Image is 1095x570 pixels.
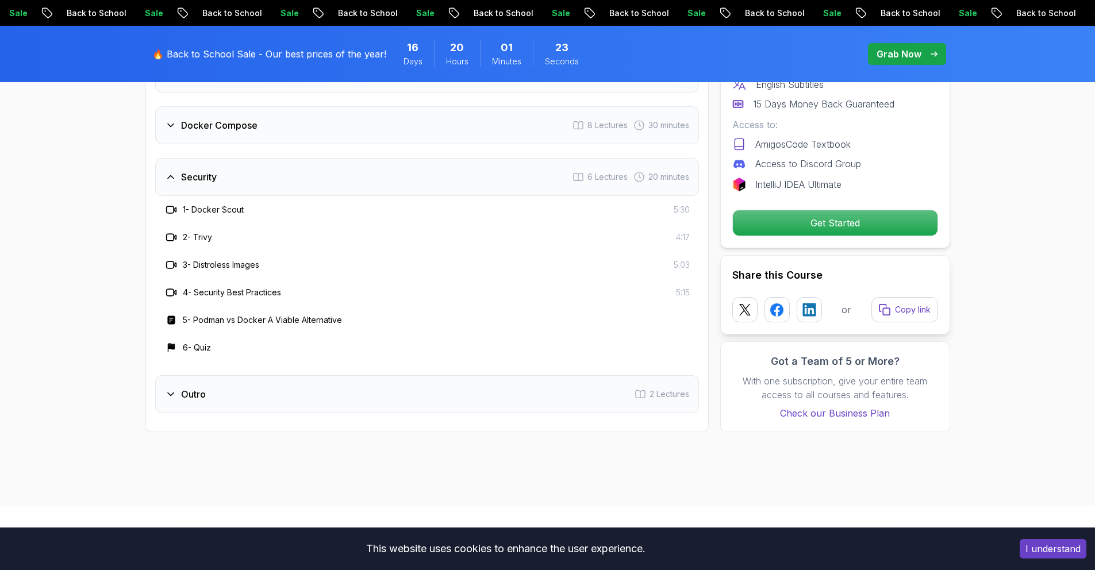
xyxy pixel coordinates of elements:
p: Get Started [733,210,938,236]
span: 6 Lectures [587,171,628,183]
span: Hours [446,56,468,67]
button: Outro2 Lectures [155,375,699,413]
h3: Security [181,170,217,184]
button: Security6 Lectures 20 minutes [155,158,699,196]
p: Sale [363,7,400,19]
p: Grab Now [877,47,921,61]
span: 4:17 [676,232,690,243]
div: This website uses cookies to enhance the user experience. [9,536,1002,561]
span: 23 Seconds [555,40,568,56]
span: 30 minutes [648,120,689,131]
h3: 2 - Trivy [183,232,212,243]
p: 15 Days Money Back Guaranteed [753,97,894,111]
button: Copy link [871,297,938,322]
span: 20 Hours [450,40,464,56]
img: jetbrains logo [732,178,746,191]
p: Back to School [149,7,228,19]
p: AmigosCode Textbook [755,137,851,151]
p: 🔥 Back to School Sale - Our best prices of the year! [152,47,386,61]
p: Back to School [556,7,635,19]
button: Get Started [732,210,938,236]
p: Access to: [732,118,938,132]
h3: Got a Team of 5 or More? [732,353,938,369]
p: Sale [92,7,129,19]
button: Accept cookies [1020,539,1086,559]
p: Access to Discord Group [755,157,861,171]
p: With one subscription, give your entire team access to all courses and features. [732,374,938,402]
button: Docker Compose8 Lectures 30 minutes [155,106,699,144]
p: English Subtitles [756,78,824,91]
span: 8 Lectures [587,120,628,131]
span: 5:03 [674,259,690,271]
h2: Share this Course [732,267,938,283]
h3: Outro [181,387,206,401]
span: 20 minutes [648,171,689,183]
p: Sale [770,7,807,19]
p: Back to School [14,7,92,19]
span: 16 Days [407,40,418,56]
span: 1 Minutes [501,40,513,56]
p: Back to School [421,7,499,19]
h3: 3 - Distroless Images [183,259,259,271]
p: Sale [635,7,671,19]
span: 5:15 [676,287,690,298]
p: Back to School [692,7,770,19]
h3: 5 - Podman vs Docker A Viable Alternative [183,314,342,326]
p: Back to School [963,7,1042,19]
h3: 4 - Security Best Practices [183,287,281,298]
p: Back to School [828,7,906,19]
p: Sale [906,7,943,19]
span: Seconds [545,56,579,67]
h3: Docker Compose [181,118,258,132]
p: Back to School [285,7,363,19]
h3: 6 - Quiz [183,342,211,353]
span: 5:30 [674,204,690,215]
p: IntelliJ IDEA Ultimate [755,178,842,191]
p: Copy link [895,304,931,315]
h3: 1 - Docker Scout [183,204,244,215]
p: Sale [228,7,264,19]
p: Sale [499,7,536,19]
p: or [842,303,851,317]
p: Sale [1042,7,1078,19]
span: 2 Lectures [650,388,689,400]
a: Check our Business Plan [732,406,938,420]
span: Minutes [492,56,521,67]
span: Days [404,56,422,67]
